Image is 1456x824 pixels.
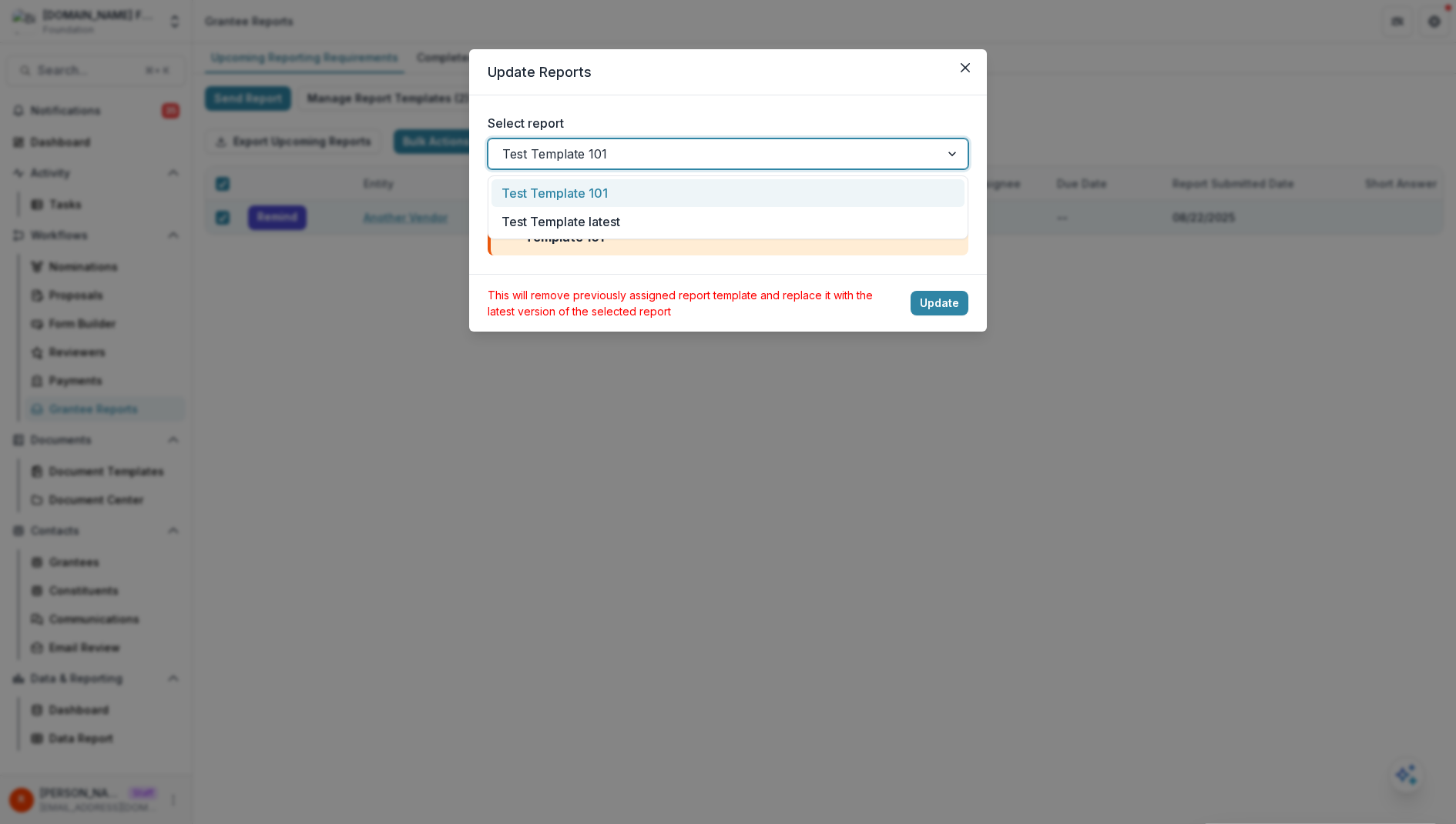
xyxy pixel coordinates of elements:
[491,179,965,208] div: Test Template 101
[491,207,965,235] div: Test Template latest
[911,291,968,315] button: Update
[953,55,978,80] button: Close
[469,49,987,95] header: Update Reports
[488,114,959,132] label: Select report
[488,287,895,319] p: This will remove previously assigned report template and replace it with the latest version of th...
